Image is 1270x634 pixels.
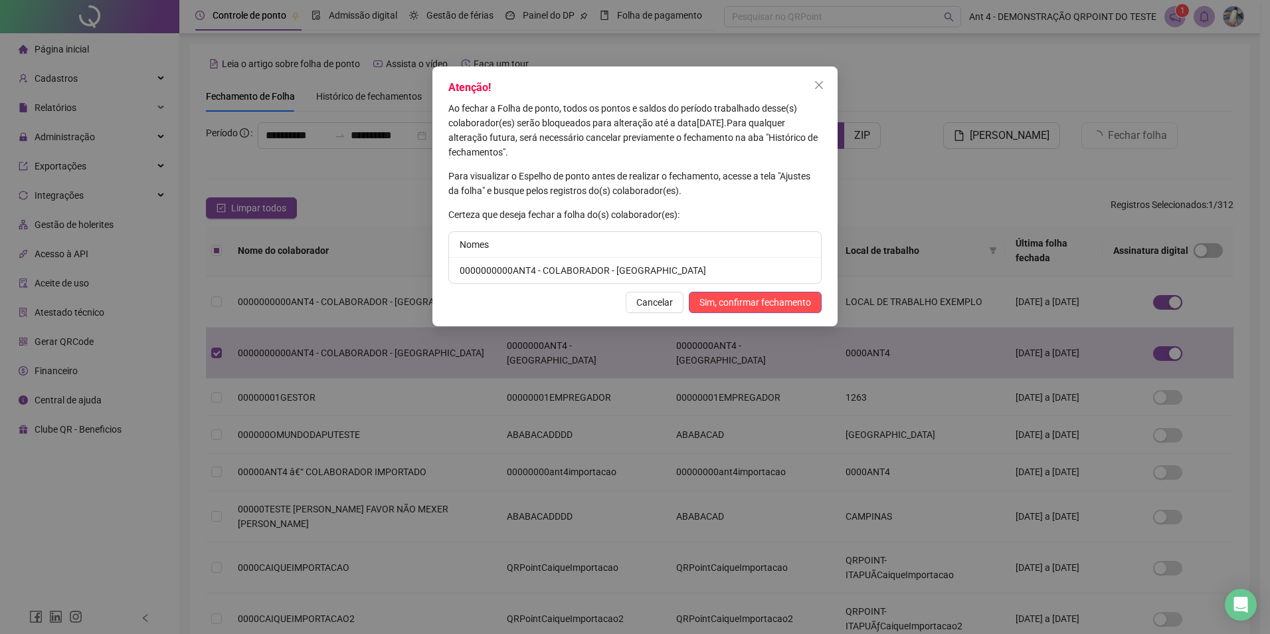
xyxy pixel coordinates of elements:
span: Ao fechar a Folha de ponto, todos os pontos e saldos do período trabalhado desse(s) colaborador(e... [448,103,797,128]
span: Certeza que deseja fechar a folha do(s) colaborador(es): [448,209,680,220]
button: Cancelar [626,292,683,313]
span: Para visualizar o Espelho de ponto antes de realizar o fechamento, acesse a tela "Ajustes da folh... [448,171,810,196]
span: Nomes [460,239,489,250]
span: Para qualquer alteração futura, será necessário cancelar previamente o fechamento na aba "Históri... [448,118,818,158]
span: Atenção! [448,81,491,94]
span: Cancelar [636,295,673,310]
div: Open Intercom Messenger [1225,589,1257,621]
button: Close [808,74,830,96]
li: 0000000000ANT4 - COLABORADOR - [GEOGRAPHIC_DATA] [449,258,821,283]
p: [DATE] . [448,101,822,159]
span: Sim, confirmar fechamento [699,295,811,310]
button: Sim, confirmar fechamento [689,292,822,313]
span: close [814,80,824,90]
